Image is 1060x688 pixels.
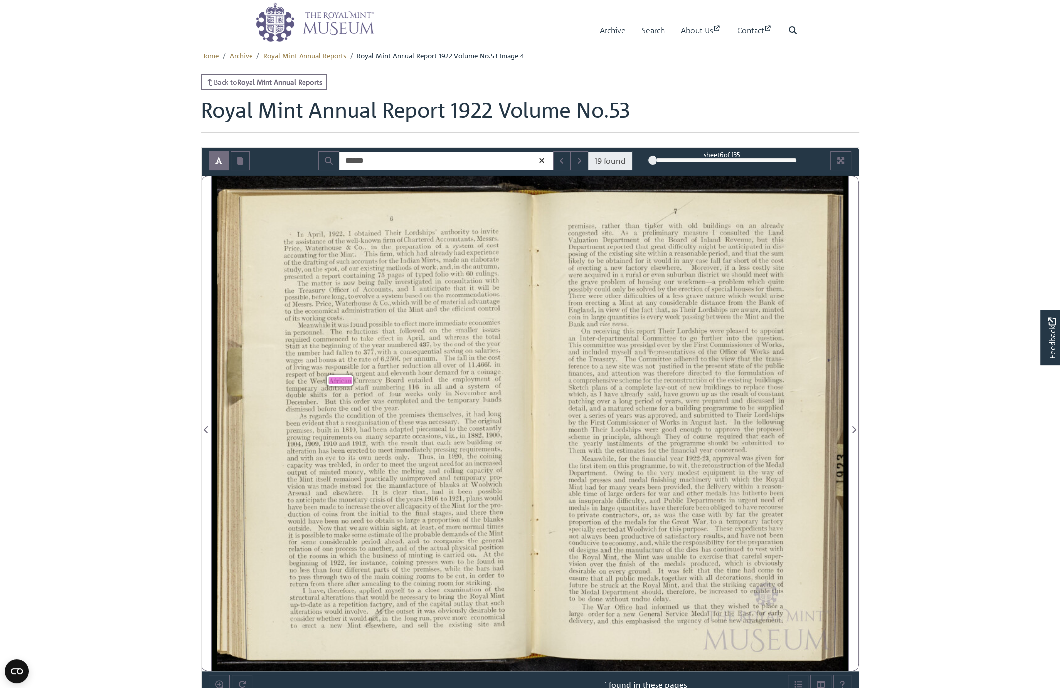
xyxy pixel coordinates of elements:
[361,264,381,272] span: existing
[395,278,469,286] span: investigated
[487,242,505,248] span: cost
[605,266,606,270] span: a
[346,237,367,248] span: well—known
[452,304,473,312] span: efﬁcient
[732,270,750,278] span: should
[719,278,741,286] span: problem
[569,257,582,265] span: likely
[451,270,462,277] span: with
[1040,310,1060,365] a: Would you like to provide feedback?
[725,236,783,243] span: Revenue,
[553,151,571,170] button: Previous Match
[381,244,388,249] span: the.
[568,299,586,306] span: from
[470,285,472,290] span: it
[621,228,628,235] span: As
[609,250,665,258] span: existing
[761,221,780,229] span: already
[329,259,333,264] span: of
[699,244,714,251] span: might
[594,155,626,167] span: 19 found
[673,292,691,299] span: less
[590,251,594,256] span: of
[485,277,506,284] span: With
[201,98,859,132] h1: Royal Mint Annual Report 1922 Volume No.53
[388,273,415,280] span: pages
[728,298,741,306] span: from
[416,249,426,256] span: had
[691,264,716,271] span: Moreover,
[728,292,744,299] span: which
[647,150,797,159] div: sheet of 135
[703,222,770,230] span: buildings
[383,236,394,243] span: ﬁrm
[677,277,712,286] span: workmensa
[683,229,705,237] span: measure
[760,250,776,257] span: the
[713,230,714,234] span: 1
[759,257,775,264] span: the
[316,300,371,308] span: Price,
[679,285,700,292] span: erection
[626,264,685,272] span: factory
[477,234,496,242] span: Messrs.
[420,285,490,293] span: anticipate
[263,51,346,60] a: Royal Mint Annual Reports
[643,229,736,237] span: preliminary
[478,283,487,291] span: will
[435,270,458,277] span: folio
[339,151,554,170] input: Search for
[284,245,339,252] span: Price,
[349,231,350,235] span: 1
[637,285,653,292] span: solved
[284,251,367,259] span: accounting
[600,16,626,45] a: Archive
[352,257,374,265] span: accounts
[603,237,670,244] span: Department
[611,265,626,272] span: new
[688,222,701,229] span: old
[568,265,572,270] span: of
[569,244,636,251] span: Department
[706,292,722,299] span: nature
[237,77,322,86] strong: Royal Mint Annual Reports
[201,176,212,671] button: Previous Page
[613,286,624,293] span: only
[201,51,219,60] a: Home
[430,249,449,257] span: already
[577,264,598,272] span: erecting
[473,264,536,271] span: autumn,
[433,299,437,304] span: of
[335,299,367,307] span: \Vaterhouse
[601,279,622,286] span: problem
[739,263,756,270] span: less
[770,270,782,278] span: with
[638,278,659,286] span: housing
[708,250,727,258] span: period,
[297,231,302,237] span: 111
[736,223,741,228] span: on
[696,257,716,264] span: case
[358,279,373,286] span: being
[318,151,339,170] button: Search
[595,285,609,292] span: could
[411,298,420,305] span: will
[682,258,692,266] span: any
[305,244,337,251] span: \Vaterhouse
[343,272,426,279] span: containing
[658,286,665,293] span: by
[629,278,633,284] span: of
[752,258,756,263] span: of
[346,245,349,249] span: &
[307,231,360,238] span: April,
[461,257,466,262] span: an
[723,257,740,264] span: far
[446,244,448,248] span: a
[398,285,413,292] span: and
[646,300,655,308] span: any
[653,256,669,264] span: would
[691,237,695,242] span: of
[454,249,470,256] span: had
[322,273,338,280] span: report
[424,299,429,305] span: be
